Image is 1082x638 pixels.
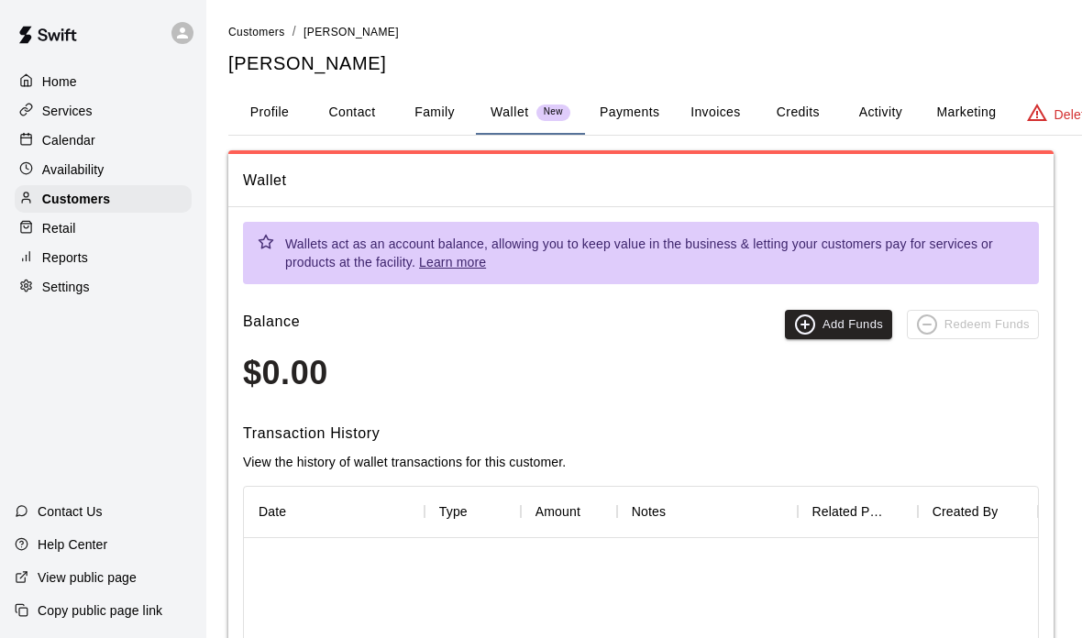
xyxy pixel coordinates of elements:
[617,486,798,537] div: Notes
[243,453,1039,471] p: View the history of wallet transactions for this customer.
[536,106,570,118] span: New
[228,26,285,38] span: Customers
[419,255,486,269] a: Learn more
[42,72,77,91] p: Home
[38,601,162,620] p: Copy public page link
[933,486,999,537] div: Created By
[38,502,103,521] p: Contact Us
[285,227,1024,279] div: Wallets act as an account balance, allowing you to keep value in the business & letting your cust...
[15,126,192,154] a: Calendar
[468,499,493,524] button: Sort
[839,91,922,135] button: Activity
[535,486,580,537] div: Amount
[42,160,105,179] p: Availability
[15,214,192,242] a: Retail
[674,91,756,135] button: Invoices
[243,354,1039,392] h3: $0.00
[259,486,286,537] div: Date
[918,486,1038,537] div: Created By
[393,91,476,135] button: Family
[311,91,393,135] button: Contact
[42,102,93,120] p: Services
[785,310,892,339] button: Add Funds
[798,486,918,537] div: Related Payment ID
[922,91,1010,135] button: Marketing
[887,499,912,524] button: Sort
[42,131,95,149] p: Calendar
[304,26,399,38] span: [PERSON_NAME]
[42,219,76,237] p: Retail
[632,486,666,537] div: Notes
[15,273,192,301] a: Settings
[42,278,90,296] p: Settings
[293,22,296,41] li: /
[243,422,1039,445] h6: Transaction History
[439,486,468,537] div: Type
[15,244,192,271] a: Reports
[491,103,529,122] p: Wallet
[228,91,311,135] button: Profile
[15,156,192,183] a: Availability
[425,486,521,537] div: Type
[15,185,192,213] a: Customers
[42,248,88,267] p: Reports
[38,568,137,587] p: View public page
[585,91,674,135] button: Payments
[580,499,606,524] button: Sort
[38,535,107,554] p: Help Center
[243,169,1039,192] span: Wallet
[228,24,285,38] a: Customers
[286,499,312,524] button: Sort
[243,310,300,339] h6: Balance
[756,91,839,135] button: Credits
[244,486,425,537] div: Date
[15,68,192,95] a: Home
[666,499,691,524] button: Sort
[521,486,617,537] div: Amount
[998,499,1023,524] button: Sort
[15,97,192,125] a: Services
[812,486,887,537] div: Related Payment ID
[42,190,110,208] p: Customers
